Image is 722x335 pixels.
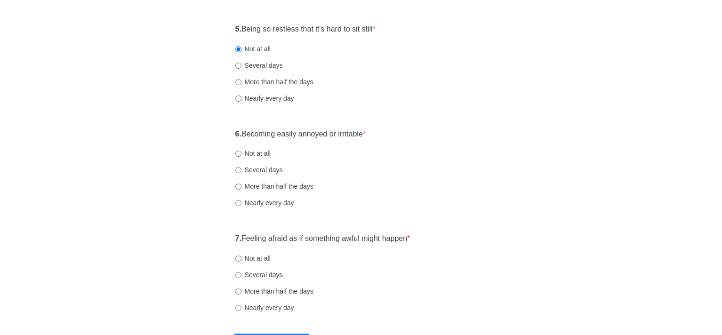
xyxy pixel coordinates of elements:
label: More than half the days [235,77,313,87]
label: Several days [235,270,283,279]
strong: 7. [235,234,241,242]
input: Several days [235,272,241,278]
label: Not at all [235,44,271,54]
strong: 6. [235,130,241,138]
label: Not at all [235,254,271,263]
input: More than half the days [235,288,241,295]
input: Nearly every day [235,305,241,311]
input: Nearly every day [235,96,241,102]
label: Several days [235,61,283,70]
label: Nearly every day [235,94,294,103]
label: Nearly every day [235,198,294,207]
input: More than half the days [235,79,241,85]
label: More than half the days [235,287,313,296]
input: Not at all [235,151,241,157]
input: More than half the days [235,183,241,190]
label: Several days [235,165,283,175]
label: More than half the days [235,182,313,191]
input: Not at all [235,255,241,262]
label: Not at all [235,149,271,158]
label: Becoming easily annoyed or irritable [235,129,366,140]
input: Not at all [235,46,241,52]
input: Several days [235,167,241,173]
input: Several days [235,63,241,69]
strong: 5. [235,25,241,33]
label: Being so restless that it's hard to sit still [235,24,376,35]
input: Nearly every day [235,200,241,206]
label: Feeling afraid as if something awful might happen [235,233,410,244]
label: Nearly every day [235,303,294,312]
